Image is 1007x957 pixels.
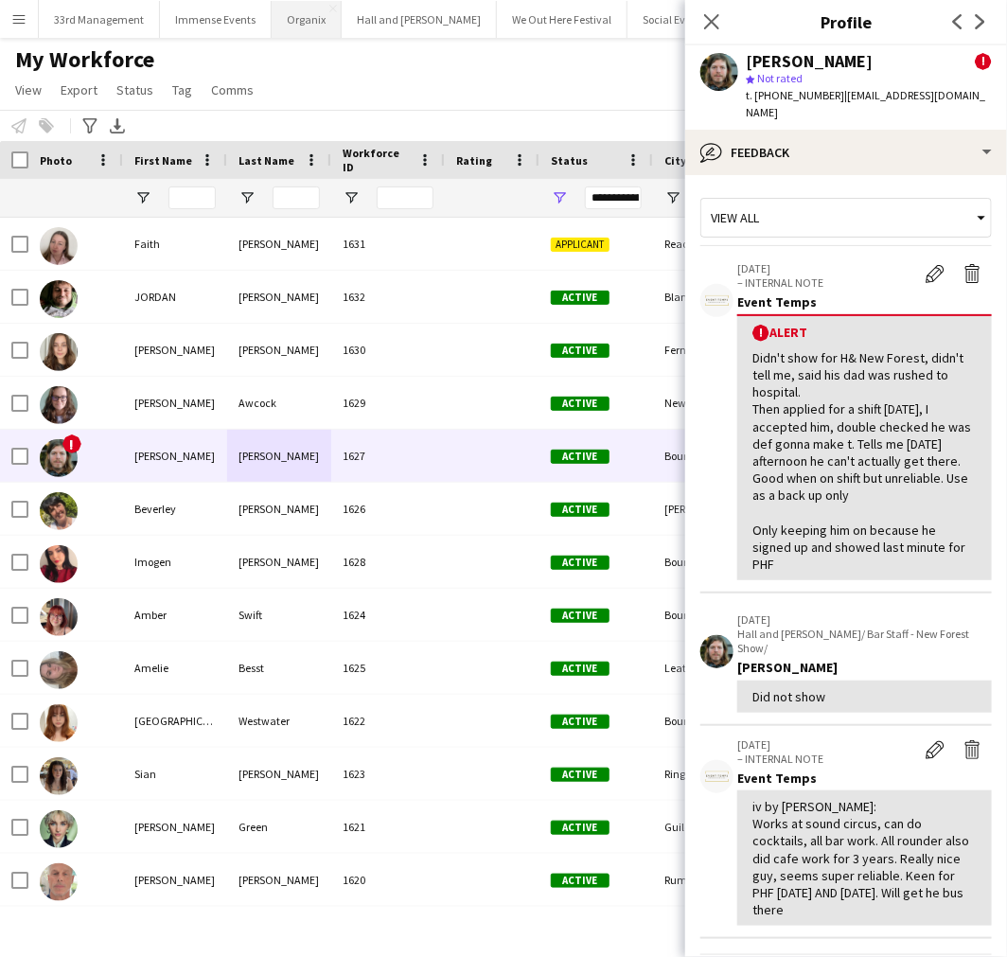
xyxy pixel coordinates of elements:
span: t. [PHONE_NUMBER] [746,88,844,102]
div: Imogen [123,536,227,588]
span: Status [551,153,588,168]
div: [PERSON_NAME] [227,536,331,588]
a: Comms [203,78,261,102]
div: 1623 [331,748,445,800]
div: Ferndown [653,324,767,376]
div: Bournemouth [653,536,767,588]
div: [GEOGRAPHIC_DATA] [123,695,227,747]
button: Open Filter Menu [238,189,256,206]
button: Open Filter Menu [134,189,151,206]
span: Applicant [551,238,609,252]
app-action-btn: Export XLSX [106,115,129,137]
img: Sian Smith [40,757,78,795]
img: Imogen Preen [40,545,78,583]
img: Amber Swift [40,598,78,636]
div: [PERSON_NAME] [123,430,227,482]
h3: Profile [685,9,1007,34]
div: Ringwood [653,748,767,800]
div: Green [227,801,331,853]
div: 1631 [331,218,445,270]
div: Feedback [685,130,1007,175]
span: Active [551,397,609,411]
span: ! [975,53,992,70]
div: [PERSON_NAME] [227,271,331,323]
img: JORDAN WOODS [40,280,78,318]
p: Hall and [PERSON_NAME]/ Bar Staff - New Forest Show/ [737,627,992,655]
button: Open Filter Menu [664,189,681,206]
span: Active [551,291,609,305]
img: Faith Davis-Wall [40,227,78,265]
div: [PERSON_NAME] [123,377,227,429]
div: iv by [PERSON_NAME]: Works at sound circus, can do cocktails, all bar work. All rounder also did ... [752,798,977,918]
div: [PERSON_NAME] [653,483,767,535]
span: My Workforce [15,45,154,74]
a: View [8,78,49,102]
div: Leatherhead [653,642,767,694]
button: Open Filter Menu [343,189,360,206]
div: 1628 [331,536,445,588]
div: Event Temps [737,293,992,310]
span: View all [711,209,759,226]
button: Hall and [PERSON_NAME] [342,1,497,38]
span: Active [551,715,609,729]
div: Bournemouth [653,695,767,747]
span: Active [551,662,609,676]
span: Rating [456,153,492,168]
div: Guildford [653,801,767,853]
p: – INTERNAL NOTE [737,752,916,766]
a: Status [109,78,161,102]
div: [PERSON_NAME] [123,801,227,853]
div: Blandford Forum [653,271,767,323]
span: First Name [134,153,192,168]
p: [DATE] [737,612,992,627]
div: Beverley [123,483,227,535]
span: Comms [211,81,254,98]
button: 33rd Management [39,1,160,38]
img: Alexander Baker [40,439,78,477]
input: Workforce ID Filter Input [377,186,433,209]
div: [PERSON_NAME] [227,324,331,376]
span: Last Name [238,153,294,168]
img: Beverley Wright [40,492,78,530]
div: [PERSON_NAME] [123,324,227,376]
button: Organix [272,1,342,38]
span: Active [551,874,609,888]
span: City [664,153,686,168]
button: We Out Here Festival [497,1,627,38]
img: Florence Westwater [40,704,78,742]
div: 1627 [331,430,445,482]
button: Immense Events [160,1,272,38]
div: Swift [227,589,331,641]
div: 1625 [331,642,445,694]
div: Rumwell [653,854,767,906]
div: Bournemouth [653,430,767,482]
app-action-btn: Advanced filters [79,115,101,137]
p: [DATE] [737,737,916,752]
img: Amelie Besst [40,651,78,689]
div: JORDAN [123,271,227,323]
span: | [EMAIL_ADDRESS][DOMAIN_NAME] [746,88,985,119]
div: [PERSON_NAME] [227,854,331,906]
img: Ruby Lee Nicholson [40,333,78,371]
span: Active [551,821,609,835]
p: – INTERNAL NOTE [737,275,916,290]
span: ! [62,434,81,453]
span: Photo [40,153,72,168]
div: 1622 [331,695,445,747]
span: Tag [172,81,192,98]
div: Bournemouth [653,589,767,641]
div: New [PERSON_NAME] [653,377,767,429]
div: Faith [123,218,227,270]
div: [PERSON_NAME] [746,53,873,70]
div: Sian [123,748,227,800]
div: 1629 [331,377,445,429]
span: Workforce ID [343,146,411,174]
img: Beth Awcock [40,386,78,424]
div: 1624 [331,589,445,641]
div: Westwater [227,695,331,747]
span: Active [551,503,609,517]
div: Reading [653,218,767,270]
div: 1620 [331,854,445,906]
div: Didn't show for H& New Forest, didn't tell me, said his dad was rushed to hospital. Then applied ... [752,349,977,574]
span: Not rated [757,71,803,85]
